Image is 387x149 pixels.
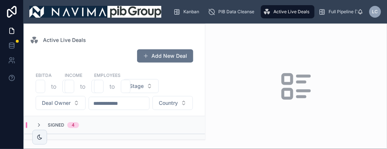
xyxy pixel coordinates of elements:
[273,9,309,15] span: Active Live Deals
[43,36,86,44] span: Active Live Deals
[167,4,358,20] div: scrollable content
[159,99,178,107] span: Country
[183,9,199,15] span: Kanban
[206,5,259,18] a: PIB Data Cleanse
[110,82,115,91] p: to
[316,5,374,18] a: Full Pipeline (TEST)
[153,96,193,110] button: Select Button
[36,72,52,78] label: EBITDA
[29,6,161,18] img: App logo
[72,122,75,128] div: 4
[123,79,159,93] button: Select Button
[30,36,86,45] a: Active Live Deals
[65,72,82,78] label: Income
[94,72,121,78] label: Employees
[42,99,71,107] span: Deal Owner
[36,96,86,110] button: Select Button
[129,82,144,90] span: Stage
[171,5,204,18] a: Kanban
[218,9,254,15] span: PIB Data Cleanse
[80,82,86,91] p: to
[48,122,64,128] span: Signed
[261,5,315,18] a: Active Live Deals
[372,9,378,15] span: LC
[51,82,57,91] p: to
[137,49,193,63] button: Add New Deal
[329,9,369,15] span: Full Pipeline (TEST)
